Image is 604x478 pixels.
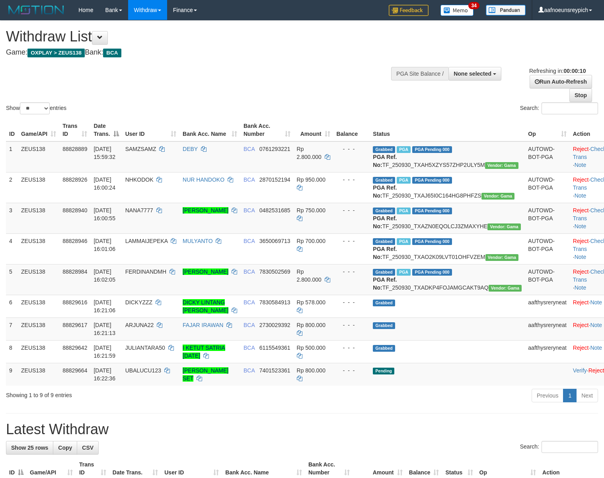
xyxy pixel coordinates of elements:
span: Grabbed [373,300,395,306]
span: NHKODOK [125,176,154,183]
label: Show entries [6,102,66,114]
td: ZEUS138 [18,141,59,172]
span: Copy 7830502569 to clipboard [259,268,290,275]
span: [DATE] 16:21:06 [94,299,115,313]
span: Vendor URL: https://trx31.1velocity.biz [485,254,519,261]
td: 4 [6,233,18,264]
td: ZEUS138 [18,363,59,386]
a: Note [575,192,586,199]
select: Showentries [20,102,50,114]
a: Copy [53,441,77,454]
span: 88829617 [62,322,87,328]
span: 88828984 [62,268,87,275]
a: DICKY LINTANG [PERSON_NAME] [183,299,228,313]
td: AUTOWD-BOT-PGA [525,264,570,295]
span: NANA7777 [125,207,153,214]
th: Trans ID: activate to sort column ascending [59,119,90,141]
span: Copy [58,445,72,451]
span: 88828926 [62,176,87,183]
span: Vendor URL: https://trx31.1velocity.biz [489,285,522,292]
button: None selected [448,67,501,80]
span: [DATE] 16:00:55 [94,207,115,221]
td: AUTOWD-BOT-PGA [525,203,570,233]
a: [PERSON_NAME] SET [183,367,228,382]
img: Button%20Memo.svg [440,5,474,16]
td: 3 [6,203,18,233]
span: Pending [373,368,394,374]
img: MOTION_logo.png [6,4,66,16]
a: FAJAR IRAWAN [183,322,223,328]
span: BCA [244,176,255,183]
a: Previous [532,389,563,402]
span: BCA [244,207,255,214]
th: Bank Acc. Name: activate to sort column ascending [179,119,240,141]
span: PGA Pending [412,269,452,276]
span: 88828940 [62,207,87,214]
input: Search: [542,102,598,114]
td: ZEUS138 [18,203,59,233]
span: Vendor URL: https://trx31.1velocity.biz [481,193,515,200]
span: Rp 950.000 [297,176,325,183]
th: Status [370,119,525,141]
div: - - - [337,298,367,306]
a: Stop [569,88,592,102]
div: - - - [337,344,367,352]
span: 88829664 [62,367,87,374]
span: PGA Pending [412,177,452,184]
td: TF_250930_TXAJ65I0C164HG8PHFZS [370,172,525,203]
td: ZEUS138 [18,340,59,363]
span: Rp 800.000 [297,322,325,328]
span: 88828889 [62,146,87,152]
span: Copy 0761293221 to clipboard [259,146,290,152]
b: PGA Ref. No: [373,154,397,168]
a: Reject [573,176,589,183]
label: Search: [520,102,598,114]
td: aafthysreryneat [525,295,570,317]
td: 9 [6,363,18,386]
a: Reject [573,207,589,214]
span: Marked by aafsolysreylen [397,146,411,153]
th: Game/API: activate to sort column ascending [18,119,59,141]
a: Next [576,389,598,402]
div: - - - [337,237,367,245]
span: [DATE] 16:21:59 [94,345,115,359]
span: Grabbed [373,269,395,276]
b: PGA Ref. No: [373,184,397,199]
label: Search: [520,441,598,453]
span: BCA [244,345,255,351]
span: Marked by aafsolysreylen [397,269,411,276]
a: Reject [573,268,589,275]
td: TF_250930_TXAO2K09LVT01OHFVZEM [370,233,525,264]
a: Note [575,284,586,291]
td: 6 [6,295,18,317]
a: Note [575,223,586,229]
a: Note [575,162,586,168]
h1: Withdraw List [6,29,395,45]
div: PGA Site Balance / [391,67,448,80]
span: [DATE] 16:21:13 [94,322,115,336]
div: - - - [337,206,367,214]
td: ZEUS138 [18,264,59,295]
span: Rp 700.000 [297,238,325,244]
a: [PERSON_NAME] [183,207,228,214]
a: Verify [573,367,587,374]
span: DICKYZZZ [125,299,152,306]
th: Date Trans.: activate to sort column descending [90,119,122,141]
span: Copy 7401523361 to clipboard [259,367,290,374]
span: Copy 0482531685 to clipboard [259,207,290,214]
span: Vendor URL: https://trx31.1velocity.biz [485,162,518,169]
td: 2 [6,172,18,203]
a: Reject [573,238,589,244]
h4: Game: Bank: [6,49,395,57]
a: [PERSON_NAME] [183,268,228,275]
span: UBALUCU123 [125,367,161,374]
span: [DATE] 15:59:32 [94,146,115,160]
div: - - - [337,366,367,374]
span: Grabbed [373,146,395,153]
span: Refreshing in: [529,68,586,74]
span: Rp 578.000 [297,299,325,306]
img: Feedback.jpg [389,5,429,16]
a: Show 25 rows [6,441,53,454]
span: Copy 3650069713 to clipboard [259,238,290,244]
td: AUTOWD-BOT-PGA [525,172,570,203]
